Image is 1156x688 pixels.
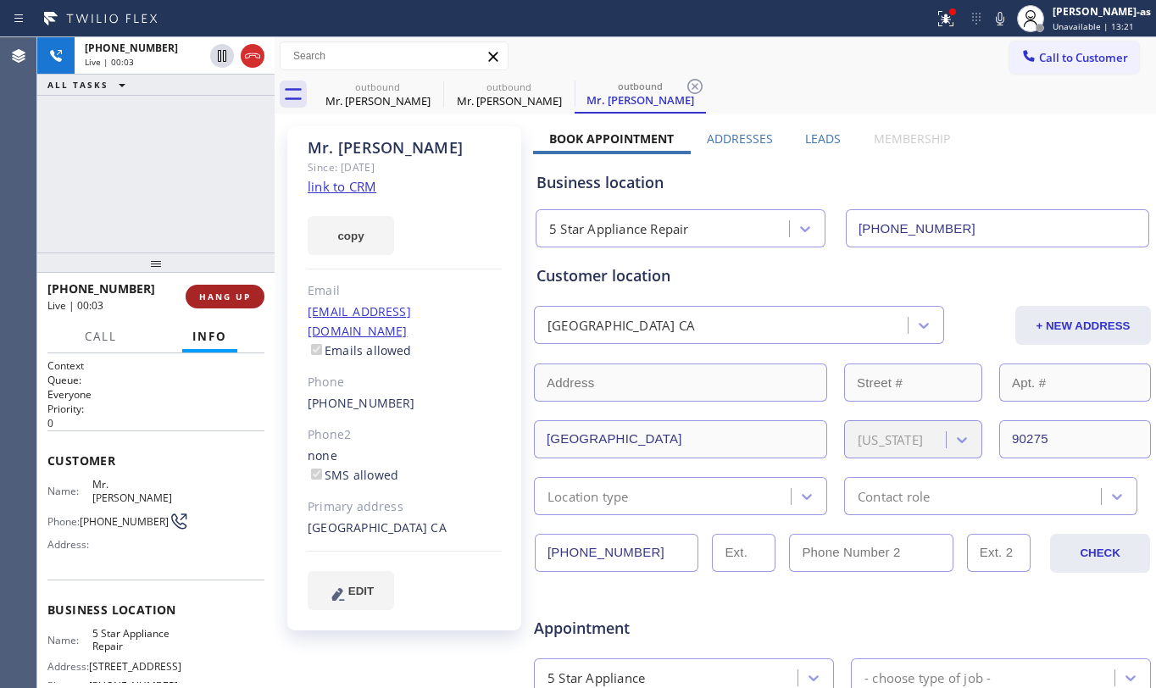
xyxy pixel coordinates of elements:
a: link to CRM [308,178,376,195]
div: 5 Star Appliance [547,668,645,687]
input: City [534,420,827,458]
div: outbound [445,80,573,93]
h1: Context [47,358,264,373]
input: Search [281,42,508,69]
div: Location type [547,486,629,506]
span: Call to Customer [1039,50,1128,65]
div: Primary address [308,497,502,517]
span: [PHONE_NUMBER] [80,515,169,528]
div: Mr. Sal [576,75,704,112]
input: Ext. 2 [967,534,1031,572]
button: ALL TASKS [37,75,142,95]
div: Mr. [PERSON_NAME] [308,138,502,158]
button: CHECK [1050,534,1150,573]
span: 5 Star Appliance Repair [92,627,177,653]
span: Live | 00:03 [85,56,134,68]
button: + NEW ADDRESS [1015,306,1151,345]
span: Address: [47,538,92,551]
div: [GEOGRAPHIC_DATA] CA [547,316,695,336]
div: Mr. [PERSON_NAME] [314,93,442,108]
span: Info [192,329,227,344]
span: Live | 00:03 [47,298,103,313]
span: Business location [47,602,264,618]
div: Mr. Sal [445,75,573,114]
label: Emails allowed [308,342,412,358]
input: Emails allowed [311,344,322,355]
div: Customer location [536,264,1148,287]
button: copy [308,216,394,255]
span: Customer [47,452,264,469]
button: Call to Customer [1009,42,1139,74]
h2: Queue: [47,373,264,387]
span: ALL TASKS [47,79,108,91]
span: Name: [47,485,92,497]
div: 5 Star Appliance Repair [549,219,689,239]
span: Name: [47,634,92,646]
span: [PHONE_NUMBER] [47,280,155,297]
input: Street # [844,363,982,402]
p: Everyone [47,387,264,402]
div: [GEOGRAPHIC_DATA] CA [308,519,502,538]
span: Appointment [534,617,737,640]
label: Membership [874,130,950,147]
button: Hold Customer [210,44,234,68]
span: HANG UP [199,291,251,302]
input: Apt. # [999,363,1151,402]
input: Phone Number [535,534,698,572]
button: EDIT [308,571,394,610]
input: Ext. [712,534,775,572]
input: SMS allowed [311,469,322,480]
input: ZIP [999,420,1151,458]
input: Phone Number [846,209,1149,247]
div: Mr. [PERSON_NAME] [445,93,573,108]
span: [STREET_ADDRESS] [89,660,181,673]
a: [PHONE_NUMBER] [308,395,415,411]
span: Unavailable | 13:21 [1053,20,1134,32]
div: Contact role [858,486,930,506]
div: Email [308,281,502,301]
span: [PHONE_NUMBER] [85,41,178,55]
input: Phone Number 2 [789,534,953,572]
span: EDIT [348,585,374,597]
a: [EMAIL_ADDRESS][DOMAIN_NAME] [308,303,411,339]
div: - choose type of job - [864,668,991,687]
div: Business location [536,171,1148,194]
span: Mr. [PERSON_NAME] [92,478,177,504]
div: outbound [314,80,442,93]
div: Mr. Sal [314,75,442,114]
div: Phone [308,373,502,392]
button: Hang up [241,44,264,68]
div: Mr. [PERSON_NAME] [576,92,704,108]
h2: Priority: [47,402,264,416]
label: Leads [805,130,841,147]
span: Address: [47,660,89,673]
div: Since: [DATE] [308,158,502,177]
p: 0 [47,416,264,430]
span: Phone: [47,515,80,528]
button: HANG UP [186,285,264,308]
button: Mute [988,7,1012,31]
label: Book Appointment [549,130,674,147]
div: Phone2 [308,425,502,445]
input: Address [534,363,827,402]
span: Call [85,329,117,344]
button: Info [182,320,237,353]
div: outbound [576,80,704,92]
label: Addresses [707,130,773,147]
div: [PERSON_NAME]-as [1053,4,1151,19]
label: SMS allowed [308,467,398,483]
div: none [308,447,502,485]
button: Call [75,320,127,353]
